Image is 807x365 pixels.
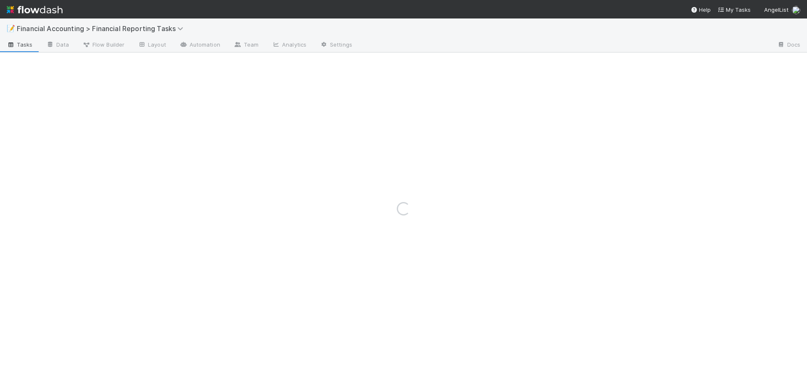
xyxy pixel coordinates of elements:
a: My Tasks [717,5,751,14]
a: Data [40,39,76,52]
a: Automation [173,39,227,52]
a: Docs [770,39,807,52]
a: Team [227,39,265,52]
a: Flow Builder [76,39,131,52]
a: Layout [131,39,173,52]
span: Tasks [7,40,33,49]
span: 📝 [7,25,15,32]
img: logo-inverted-e16ddd16eac7371096b0.svg [7,3,63,17]
a: Analytics [265,39,313,52]
span: Financial Accounting > Financial Reporting Tasks [17,24,187,33]
img: avatar_fee1282a-8af6-4c79-b7c7-bf2cfad99775.png [792,6,800,14]
span: Flow Builder [82,40,124,49]
span: My Tasks [717,6,751,13]
div: Help [691,5,711,14]
a: Settings [313,39,359,52]
span: AngelList [764,6,789,13]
